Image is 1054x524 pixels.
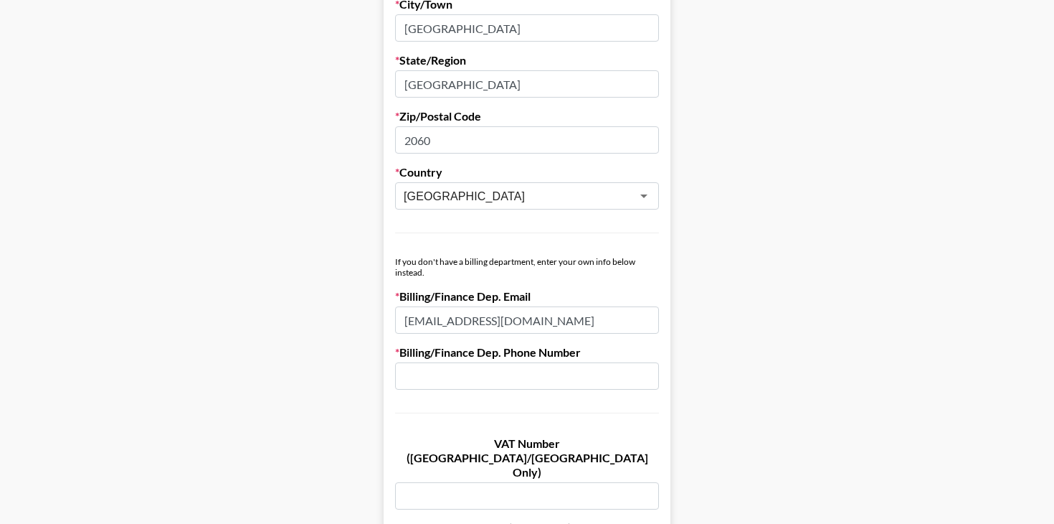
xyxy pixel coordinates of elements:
[395,53,659,67] label: State/Region
[634,186,654,206] button: Open
[395,345,659,360] label: Billing/Finance Dep. Phone Number
[395,165,659,179] label: Country
[395,109,659,123] label: Zip/Postal Code
[395,436,659,479] label: VAT Number ([GEOGRAPHIC_DATA]/[GEOGRAPHIC_DATA] Only)
[395,256,659,278] div: If you don't have a billing department, enter your own info below instead.
[395,289,659,304] label: Billing/Finance Dep. Email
